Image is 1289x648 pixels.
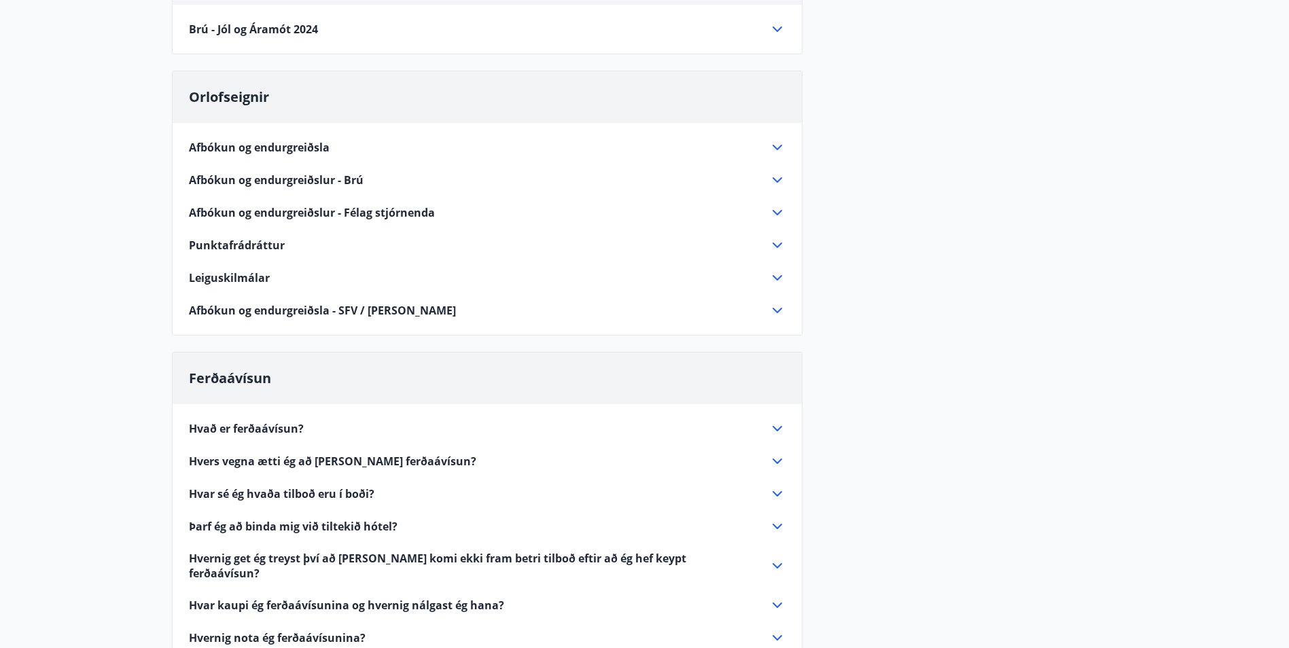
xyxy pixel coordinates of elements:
[189,518,785,535] div: Þarf ég að binda mig við tiltekið hótel?
[189,630,785,646] div: Hvernig nota ég ferðaávísunina?
[189,421,304,436] span: Hvað er ferðaávísun?
[189,270,270,285] span: Leiguskilmálar
[189,369,271,387] span: Ferðaávísun
[189,22,318,37] span: Brú - Jól og Áramót 2024
[189,238,285,253] span: Punktafrádráttur
[189,88,269,106] span: Orlofseignir
[189,303,456,318] span: Afbókun og endurgreiðsla - SFV / [PERSON_NAME]
[189,486,374,501] span: Hvar sé ég hvaða tilboð eru í boði?
[189,139,785,156] div: Afbókun og endurgreiðsla
[189,598,504,613] span: Hvar kaupi ég ferðaávísunina og hvernig nálgast ég hana?
[189,551,785,581] div: Hvernig get ég treyst því að [PERSON_NAME] komi ekki fram betri tilboð eftir að ég hef keypt ferð...
[189,519,398,534] span: Þarf ég að binda mig við tiltekið hótel?
[189,270,785,286] div: Leiguskilmálar
[189,454,476,469] span: Hvers vegna ætti ég að [PERSON_NAME] ferðaávísun?
[189,140,330,155] span: Afbókun og endurgreiðsla
[189,204,785,221] div: Afbókun og endurgreiðslur - Félag stjórnenda
[189,205,435,220] span: Afbókun og endurgreiðslur - Félag stjórnenda
[189,302,785,319] div: Afbókun og endurgreiðsla - SFV / [PERSON_NAME]
[189,551,753,581] span: Hvernig get ég treyst því að [PERSON_NAME] komi ekki fram betri tilboð eftir að ég hef keypt ferð...
[189,486,785,502] div: Hvar sé ég hvaða tilboð eru í boði?
[189,453,785,469] div: Hvers vegna ætti ég að [PERSON_NAME] ferðaávísun?
[189,597,785,613] div: Hvar kaupi ég ferðaávísunina og hvernig nálgast ég hana?
[189,172,785,188] div: Afbókun og endurgreiðslur - Brú
[189,237,785,253] div: Punktafrádráttur
[189,21,785,37] div: Brú - Jól og Áramót 2024
[189,173,364,187] span: Afbókun og endurgreiðslur - Brú
[189,630,366,645] span: Hvernig nota ég ferðaávísunina?
[189,420,785,437] div: Hvað er ferðaávísun?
